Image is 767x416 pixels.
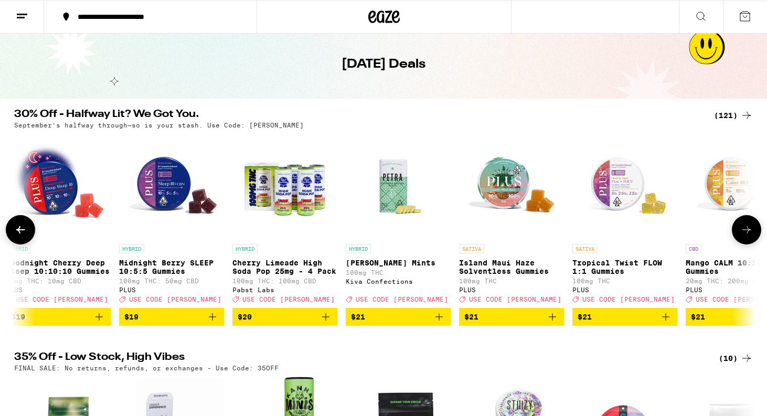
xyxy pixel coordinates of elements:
[459,134,564,239] img: PLUS - Island Maui Haze Solventless Gummies
[124,313,139,321] span: $19
[6,259,111,275] p: Goodnight Cherry Deep Sleep 10:10:10 Gummies
[119,244,144,253] p: HYBRID
[346,308,451,326] button: Add to bag
[459,134,564,308] a: Open page for Island Maui Haze Solventless Gummies from PLUS
[459,278,564,284] p: 100mg THC
[238,313,252,321] span: $20
[119,259,224,275] p: Midnight Berry SLEEP 10:5:5 Gummies
[6,7,76,16] span: Hi. Need any help?
[14,352,701,365] h2: 35% Off - Low Stock, High Vibes
[356,296,448,303] span: USE CODE [PERSON_NAME]
[342,56,425,73] h1: [DATE] Deals
[6,134,111,239] img: PLUS - Goodnight Cherry Deep Sleep 10:10:10 Gummies
[11,313,25,321] span: $19
[119,278,224,284] p: 100mg THC: 50mg CBD
[6,244,31,253] p: HYBRID
[578,313,592,321] span: $21
[346,244,371,253] p: HYBRID
[459,286,564,293] div: PLUS
[6,134,111,308] a: Open page for Goodnight Cherry Deep Sleep 10:10:10 Gummies from PLUS
[232,134,337,308] a: Open page for Cherry Limeade High Soda Pop 25mg - 4 Pack from Pabst Labs
[459,308,564,326] button: Add to bag
[459,244,484,253] p: SATIVA
[714,109,753,122] a: (121)
[351,313,365,321] span: $21
[572,259,677,275] p: Tropical Twist FLOW 1:1 Gummies
[572,134,677,308] a: Open page for Tropical Twist FLOW 1:1 Gummies from PLUS
[346,134,451,308] a: Open page for Petra Moroccan Mints from Kiva Confections
[572,244,598,253] p: SATIVA
[6,278,111,284] p: 10mg THC: 10mg CBD
[691,313,705,321] span: $21
[6,286,111,293] div: PLUS
[346,259,451,267] p: [PERSON_NAME] Mints
[232,308,337,326] button: Add to bag
[119,308,224,326] button: Add to bag
[6,308,111,326] button: Add to bag
[686,244,701,253] p: CBD
[14,122,304,129] p: September’s halfway through—so is your stash. Use Code: [PERSON_NAME]
[232,259,337,275] p: Cherry Limeade High Soda Pop 25mg - 4 Pack
[119,134,224,308] a: Open page for Midnight Berry SLEEP 10:5:5 Gummies from PLUS
[16,296,108,303] span: USE CODE [PERSON_NAME]
[469,296,561,303] span: USE CODE [PERSON_NAME]
[572,278,677,284] p: 100mg THC
[572,134,677,239] img: PLUS - Tropical Twist FLOW 1:1 Gummies
[346,278,451,285] div: Kiva Confections
[572,308,677,326] button: Add to bag
[14,365,279,371] p: FINAL SALE: No returns, refunds, or exchanges - Use Code: 35OFF
[242,296,335,303] span: USE CODE [PERSON_NAME]
[232,278,337,284] p: 100mg THC: 100mg CBD
[464,313,478,321] span: $21
[582,296,675,303] span: USE CODE [PERSON_NAME]
[119,134,224,239] img: PLUS - Midnight Berry SLEEP 10:5:5 Gummies
[232,244,258,253] p: HYBRID
[346,269,451,276] p: 100mg THC
[232,286,337,293] div: Pabst Labs
[572,286,677,293] div: PLUS
[232,134,337,239] img: Pabst Labs - Cherry Limeade High Soda Pop 25mg - 4 Pack
[14,109,701,122] h2: 30% Off - Halfway Lit? We Got You.
[119,286,224,293] div: PLUS
[459,259,564,275] p: Island Maui Haze Solventless Gummies
[719,352,753,365] a: (10)
[346,134,451,239] img: Kiva Confections - Petra Moroccan Mints
[129,296,221,303] span: USE CODE [PERSON_NAME]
